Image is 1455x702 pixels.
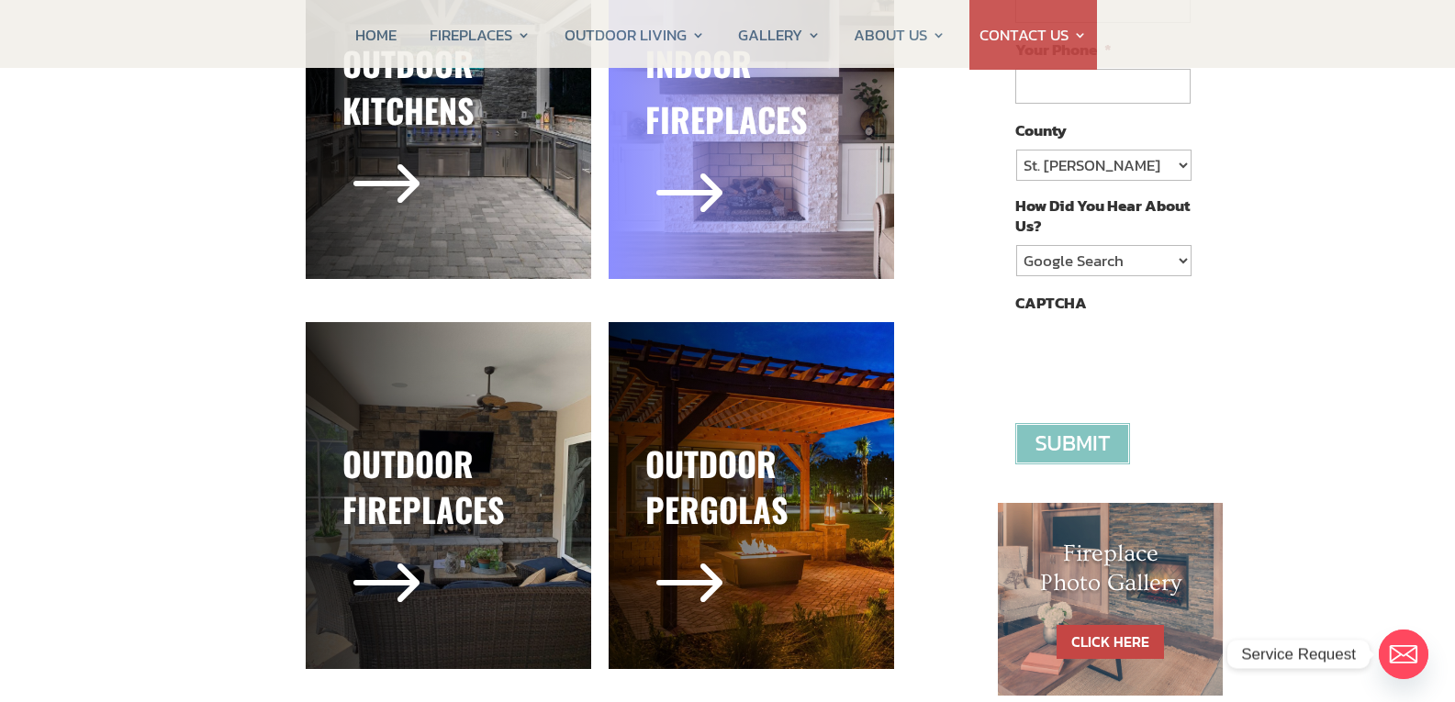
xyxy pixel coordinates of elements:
[1057,625,1164,659] a: CLICK HERE
[1015,120,1067,140] label: County
[645,440,857,542] h3: outdoor pergolas
[1015,423,1130,464] input: Submit
[645,96,857,151] h3: fireplaces
[1015,322,1294,394] iframe: reCAPTCHA
[1379,630,1428,679] a: Email
[342,440,554,542] h3: outdoor fireplaces
[645,541,733,630] span: $
[1015,293,1087,313] label: CAPTCHA
[342,607,431,630] a: $
[342,207,431,231] a: $
[1035,540,1187,606] h1: Fireplace Photo Gallery
[342,142,431,230] span: $
[1015,195,1190,236] label: How Did You Hear About Us?
[342,40,554,142] h3: Outdoor Kitchens
[645,151,733,240] span: $
[645,217,733,240] a: $
[645,607,733,630] a: $
[342,541,431,630] span: $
